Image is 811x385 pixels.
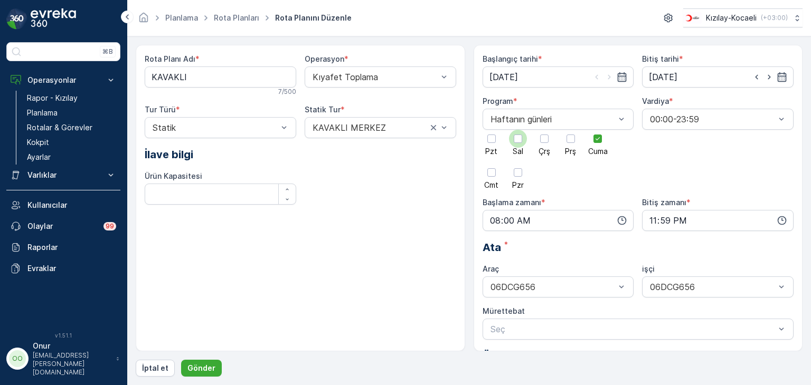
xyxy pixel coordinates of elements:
[305,54,344,63] label: Operasyon
[6,70,120,91] button: Operasyonlar
[187,363,215,373] p: Gönder
[483,66,634,88] input: dd/mm/yyyy
[27,200,116,210] p: Kullanıcılar
[23,135,120,150] a: Kokpit
[512,181,524,189] span: Pzr
[6,195,120,216] a: Kullanıcılar
[6,8,27,30] img: logo
[305,105,341,114] label: Statik Tur
[483,264,499,273] label: Araç
[642,97,669,105] label: Vardiya
[6,237,120,258] a: Raporlar
[23,150,120,165] a: Ayarlar
[142,363,168,373] p: İptal et
[27,108,58,118] p: Planlama
[136,360,175,377] button: İptal et
[273,13,354,23] span: Rota Planını Düzenle
[31,8,76,30] img: logo_dark-DEwI_e13.png
[6,341,120,377] button: OOOnur[EMAIL_ADDRESS][PERSON_NAME][DOMAIN_NAME]
[483,348,794,364] p: Önemli Konumlar
[27,93,78,103] p: Rapor - Kızılay
[706,13,757,23] p: Kızılay-Kocaeli
[483,97,513,105] label: Program
[6,216,120,237] a: Olaylar99
[27,137,49,148] p: Kokpit
[513,148,523,155] span: Sal
[483,306,525,315] label: Mürettebat
[485,148,497,155] span: Pzt
[491,323,776,335] p: Seç
[165,13,198,22] a: Planlama
[6,165,120,186] button: Varlıklar
[145,171,202,180] label: Ürün Kapasitesi
[588,148,608,155] span: Cuma
[138,16,149,25] a: Ana Sayfa
[23,120,120,135] a: Rotalar & Görevler
[27,170,99,180] p: Varlıklar
[483,198,541,207] label: Başlama zamanı
[683,12,702,24] img: k%C4%B1z%C4%B1lay_0jL9uU1.png
[145,147,193,162] span: İlave bilgi
[27,263,116,274] p: Evraklar
[565,148,576,155] span: Prş
[27,122,92,133] p: Rotalar & Görevler
[278,88,296,96] p: 7 / 500
[33,351,111,377] p: [EMAIL_ADDRESS][PERSON_NAME][DOMAIN_NAME]
[642,198,686,207] label: Bitiş zamanı
[483,239,501,255] span: Ata
[6,332,120,339] span: v 1.51.1
[214,13,259,22] a: Rota Planları
[6,258,120,279] a: Evraklar
[484,181,498,189] span: Cmt
[145,54,195,63] label: Rota Planı Adı
[106,222,114,230] p: 99
[23,105,120,120] a: Planlama
[145,105,176,114] label: Tur Türü
[761,14,788,22] p: ( +03:00 )
[181,360,222,377] button: Gönder
[483,54,538,63] label: Başlangıç tarihi
[9,350,26,367] div: OO
[642,264,655,273] label: işçi
[33,341,111,351] p: Onur
[683,8,803,27] button: Kızılay-Kocaeli(+03:00)
[539,148,550,155] span: Çrş
[27,152,51,162] p: Ayarlar
[27,75,99,85] p: Operasyonlar
[23,91,120,105] a: Rapor - Kızılay
[642,54,679,63] label: Bitiş tarihi
[27,242,116,253] p: Raporlar
[27,221,97,232] p: Olaylar
[642,66,794,88] input: dd/mm/yyyy
[102,47,113,56] p: ⌘B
